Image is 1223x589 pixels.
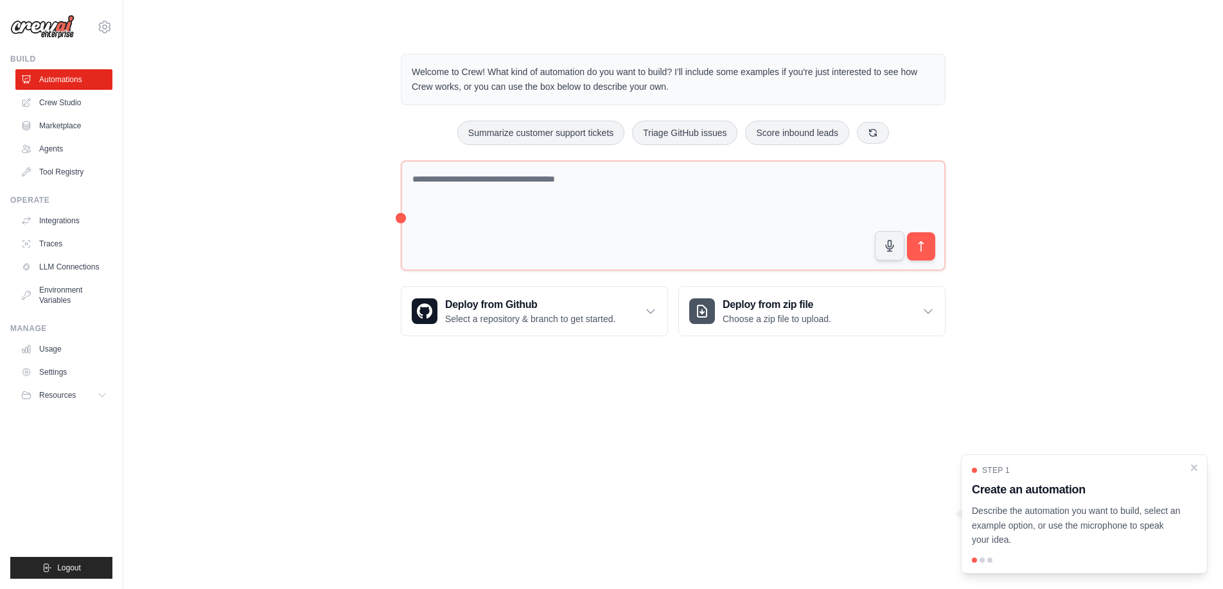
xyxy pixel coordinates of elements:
[15,257,112,277] a: LLM Connections
[15,69,112,90] a: Automations
[57,563,81,573] span: Logout
[972,504,1181,547] p: Describe the automation you want to build, select an example option, or use the microphone to spe...
[15,92,112,113] a: Crew Studio
[1159,527,1223,589] iframe: Chat Widget
[632,121,737,145] button: Triage GitHub issues
[445,297,615,312] h3: Deploy from Github
[1189,463,1199,473] button: Close walkthrough
[10,323,112,334] div: Manage
[723,312,831,325] p: Choose a zip file to upload.
[39,390,76,400] span: Resources
[15,115,112,136] a: Marketplace
[745,121,849,145] button: Score inbound leads
[15,234,112,254] a: Traces
[15,362,112,382] a: Settings
[10,54,112,64] div: Build
[412,65,935,94] p: Welcome to Crew! What kind of automation do you want to build? I'll include some examples if you'...
[15,139,112,159] a: Agents
[10,195,112,205] div: Operate
[457,121,624,145] button: Summarize customer support tickets
[10,557,112,579] button: Logout
[982,465,1010,475] span: Step 1
[15,162,112,182] a: Tool Registry
[15,339,112,359] a: Usage
[723,297,831,312] h3: Deploy from zip file
[10,15,75,39] img: Logo
[15,280,112,311] a: Environment Variables
[15,210,112,231] a: Integrations
[972,481,1181,499] h3: Create an automation
[445,312,615,325] p: Select a repository & branch to get started.
[15,385,112,405] button: Resources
